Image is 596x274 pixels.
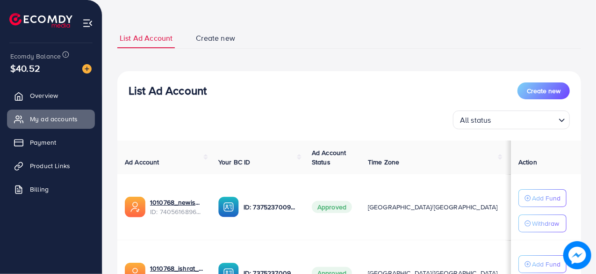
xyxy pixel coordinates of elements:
h3: List Ad Account [129,84,207,97]
span: Create new [527,86,560,96]
span: Create new [196,33,235,44]
span: All status [458,113,493,127]
span: Approved [312,201,352,213]
img: ic-ads-acc.e4c84228.svg [125,197,145,217]
a: Overview [7,86,95,105]
span: Your BC ID [218,157,251,167]
a: Payment [7,133,95,152]
p: Withdraw [532,218,559,229]
a: My ad accounts [7,110,95,128]
img: menu [82,18,93,29]
span: $40.52 [10,61,40,75]
span: Ad Account Status [312,148,346,167]
img: image [82,64,92,74]
span: Payment [30,138,56,147]
span: List Ad Account [120,33,172,44]
span: Billing [30,185,49,194]
a: Product Links [7,156,95,175]
button: Withdraw [518,215,567,232]
button: Add Fund [518,255,567,273]
button: Add Fund [518,189,567,207]
span: Action [518,157,537,167]
img: ic-ba-acc.ded83a64.svg [218,197,239,217]
span: Time Zone [368,157,399,167]
p: Add Fund [532,193,560,204]
span: Overview [30,91,58,100]
button: Create new [517,82,570,99]
div: <span class='underline'>1010768_newishrat011_1724254562912</span></br>7405616896047104017 [150,198,203,217]
span: Ad Account [125,157,159,167]
span: My ad accounts [30,114,78,124]
input: Search for option [494,111,555,127]
img: image [563,241,591,269]
span: ID: 7405616896047104017 [150,207,203,216]
a: 1010768_ishrat_1717181593354 [150,264,203,273]
span: Product Links [30,161,70,170]
span: Ecomdy Balance [10,52,61,61]
p: Add Fund [532,259,560,270]
span: [GEOGRAPHIC_DATA]/[GEOGRAPHIC_DATA] [368,202,498,212]
a: Billing [7,180,95,199]
p: ID: 7375237009410899984 [244,201,297,213]
a: 1010768_newishrat011_1724254562912 [150,198,203,207]
img: logo [9,13,72,28]
div: Search for option [453,111,570,129]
